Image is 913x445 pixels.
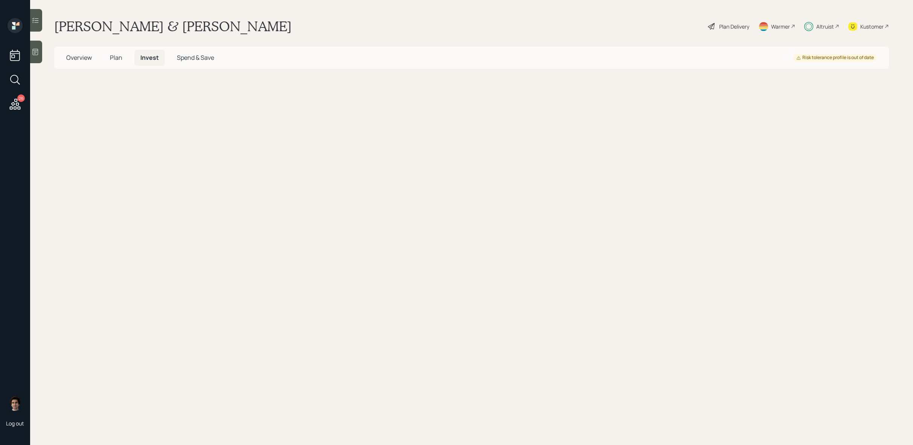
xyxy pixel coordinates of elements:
[140,53,159,62] span: Invest
[860,23,884,30] div: Kustomer
[54,18,292,35] h1: [PERSON_NAME] & [PERSON_NAME]
[771,23,790,30] div: Warmer
[177,53,214,62] span: Spend & Save
[719,23,749,30] div: Plan Delivery
[6,420,24,427] div: Log out
[110,53,122,62] span: Plan
[816,23,834,30] div: Altruist
[66,53,92,62] span: Overview
[796,55,874,61] div: Risk tolerance profile is out of date
[8,396,23,411] img: harrison-schaefer-headshot-2.png
[17,94,25,102] div: 26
